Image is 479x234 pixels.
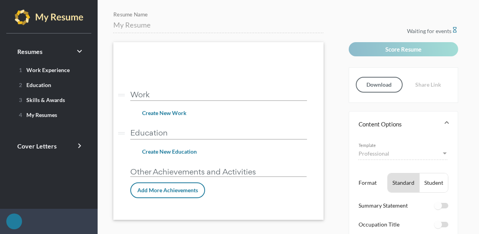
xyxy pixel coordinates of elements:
span: Add More Achievements [137,187,198,193]
button: Download [356,77,402,93]
span: Work Experience [16,67,70,73]
span: My Resumes [16,111,57,118]
span: Score Resume [385,46,422,53]
p: Waiting for events [349,26,458,36]
button: Create New Work [136,106,193,120]
mat-select: Template [359,149,448,158]
mat-expansion-panel-header: Content Options [349,111,458,137]
button: Share Link [405,77,451,93]
i: hourglass_empty [451,27,458,33]
button: Score Resume [349,42,458,56]
span: Education [16,82,51,88]
button: Student [420,173,448,192]
p: Other Achievements and Activities [130,167,307,177]
i: drag_handle [117,90,126,100]
li: Format [359,173,448,193]
span: Share Link [415,81,441,88]
span: Professional [359,150,389,157]
span: Download [366,81,392,88]
span: Create New Education [142,148,197,155]
img: my-resume-light.png [15,9,83,25]
span: Cover Letters [17,142,57,150]
span: 1 [19,67,22,73]
button: Create New Education [136,145,203,159]
a: 2Education [9,78,88,91]
span: 3 [19,97,22,103]
span: 4 [19,111,22,118]
a: 3Skills & Awards [9,93,88,106]
input: Resume Name [113,20,323,30]
i: keyboard_arrow_right [75,46,84,56]
span: 2 [19,82,22,88]
span: Skills & Awards [16,97,65,103]
button: Standard [388,173,419,192]
button: Add More Achievements [130,182,205,198]
span: Resumes [17,48,43,55]
i: keyboard_arrow_right [75,141,84,150]
mat-panel-title: Content Options [359,120,439,128]
a: 1Work Experience [9,63,88,76]
i: drag_handle [117,128,126,138]
a: 4My Resumes [9,108,88,121]
li: Summary Statement [359,201,448,217]
span: Create New Work [142,110,187,116]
